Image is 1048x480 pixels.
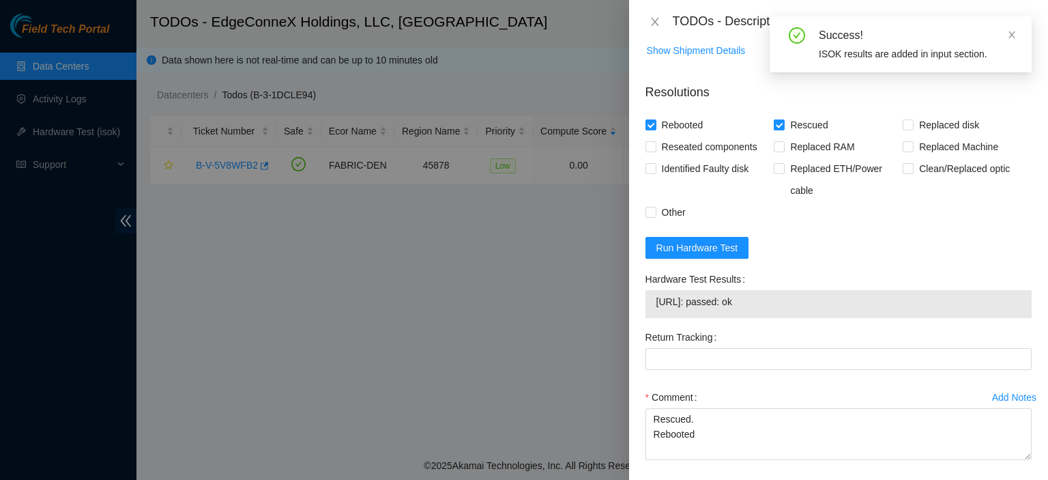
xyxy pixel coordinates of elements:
[1007,30,1017,40] span: close
[673,11,1032,33] div: TODOs - Description - B-V-5V8WFB2
[645,348,1032,370] input: Return Tracking
[914,114,985,136] span: Replaced disk
[645,16,665,29] button: Close
[645,268,751,290] label: Hardware Test Results
[789,27,805,44] span: check-circle
[819,27,1015,44] div: Success!
[647,43,746,58] span: Show Shipment Details
[646,40,746,61] button: Show Shipment Details
[785,158,903,201] span: Replaced ETH/Power cable
[656,240,738,255] span: Run Hardware Test
[645,386,703,408] label: Comment
[785,136,860,158] span: Replaced RAM
[785,114,833,136] span: Rescued
[656,201,691,223] span: Other
[656,294,1021,309] span: [URL]: passed: ok
[650,16,660,27] span: close
[645,408,1032,460] textarea: Comment
[645,326,723,348] label: Return Tracking
[914,136,1004,158] span: Replaced Machine
[645,237,749,259] button: Run Hardware Test
[656,158,755,180] span: Identified Faulty disk
[656,136,763,158] span: Reseated components
[991,386,1037,408] button: Add Notes
[656,114,709,136] span: Rebooted
[645,72,1032,102] p: Resolutions
[819,46,1015,61] div: ISOK results are added in input section.
[914,158,1015,180] span: Clean/Replaced optic
[992,393,1036,402] div: Add Notes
